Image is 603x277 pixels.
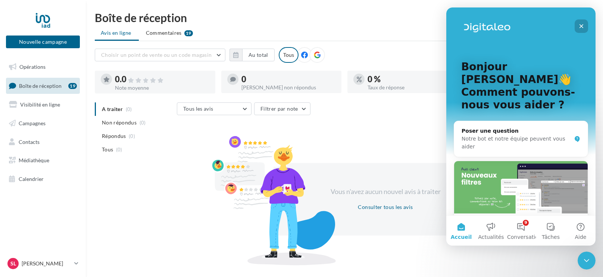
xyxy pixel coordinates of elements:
div: 19 [68,83,77,89]
span: Actualités [32,227,57,232]
span: (0) [116,147,122,153]
div: Fermer [128,12,142,25]
span: Médiathèque [19,157,49,163]
img: 🔎 Filtrez plus efficacement vos avis [8,154,141,206]
span: Répondus [102,132,126,140]
a: Boîte de réception19 [4,78,81,94]
span: Non répondus [102,119,137,126]
div: 0 [241,75,336,83]
div: Tous [279,47,299,63]
button: Tous les avis [177,102,251,115]
span: Tâches [96,227,113,232]
a: SL [PERSON_NAME] [6,256,80,271]
iframe: Intercom live chat [578,252,596,270]
div: [PERSON_NAME] non répondus [241,85,336,90]
button: Conversations [60,208,90,238]
button: Consulter tous les avis [355,203,416,212]
span: Accueil [4,227,26,232]
span: Visibilité en ligne [20,101,60,108]
button: Au total [229,49,275,61]
span: (0) [140,120,146,126]
span: (0) [129,133,135,139]
a: Opérations [4,59,81,75]
div: 🔎 Filtrez plus efficacement vos avis [7,153,142,256]
button: Au total [242,49,275,61]
span: Aide [129,227,140,232]
button: Tâches [90,208,119,238]
a: Visibilité en ligne [4,97,81,113]
button: Filtrer par note [254,102,310,115]
a: Calendrier [4,171,81,187]
span: Tous les avis [183,105,213,112]
div: Vous n'avez aucun nouvel avis à traiter [321,187,450,197]
button: Choisir un point de vente ou un code magasin [95,49,225,61]
button: Nouvelle campagne [6,36,80,48]
div: Taux de réponse [368,85,462,90]
div: 19 [184,30,193,36]
span: SL [10,260,16,267]
span: Commentaires [146,29,182,37]
a: Contacts [4,134,81,150]
span: Calendrier [19,176,44,182]
a: Campagnes [4,116,81,131]
span: Campagnes [19,120,46,126]
span: Opérations [19,64,46,70]
span: Conversations [61,227,98,232]
button: Aide [119,208,149,238]
div: Note moyenne [115,85,209,90]
div: Boîte de réception [95,12,594,23]
div: 0 % [368,75,462,83]
button: Actualités [30,208,60,238]
p: [PERSON_NAME] [22,260,71,267]
span: Tous [102,146,113,153]
a: Médiathèque [4,153,81,168]
div: 0.0 [115,75,209,84]
iframe: Intercom live chat [446,7,596,246]
span: Choisir un point de vente ou un code magasin [101,52,212,58]
span: Contacts [19,138,40,145]
span: Boîte de réception [19,82,62,89]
